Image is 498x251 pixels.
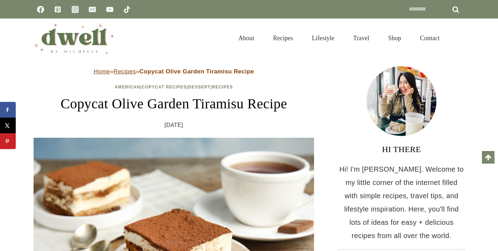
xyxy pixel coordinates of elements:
[229,26,264,50] a: About
[103,2,117,16] a: YouTube
[212,85,233,89] a: Recipes
[482,151,495,164] a: Scroll to top
[34,2,48,16] a: Facebook
[303,26,344,50] a: Lifestyle
[142,85,187,89] a: Copycat Recipes
[120,2,134,16] a: TikTok
[165,120,183,130] time: [DATE]
[34,22,114,54] img: DWELL by michelle
[188,85,211,89] a: Dessert
[344,26,379,50] a: Travel
[140,68,254,75] strong: Copycat Olive Garden Tiramisu Recipe
[339,143,464,156] h3: HI THERE
[411,26,449,50] a: Contact
[51,2,65,16] a: Pinterest
[94,68,254,75] span: » »
[115,85,140,89] a: American
[229,26,449,50] nav: Primary Navigation
[85,2,99,16] a: Email
[68,2,82,16] a: Instagram
[339,163,464,242] p: Hi! I'm [PERSON_NAME]. Welcome to my little corner of the internet filled with simple recipes, tr...
[264,26,303,50] a: Recipes
[34,93,314,114] h1: Copycat Olive Garden Tiramisu Recipe
[379,26,411,50] a: Shop
[453,32,464,44] button: View Search Form
[115,85,233,89] span: | | |
[94,68,110,75] a: Home
[113,68,136,75] a: Recipes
